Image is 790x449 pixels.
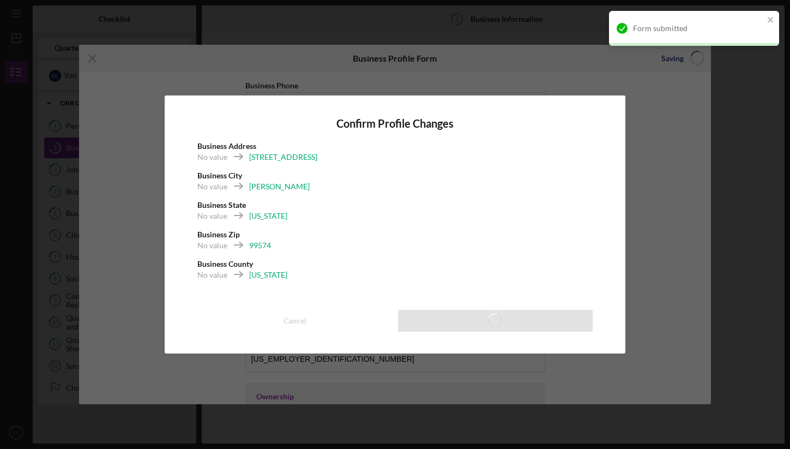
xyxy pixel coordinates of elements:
[197,181,227,192] div: No value
[197,152,227,163] div: No value
[249,181,310,192] div: [PERSON_NAME]
[249,240,271,251] div: 99574
[197,171,242,180] b: Business City
[197,230,240,239] b: Business Zip
[197,270,227,280] div: No value
[633,24,764,33] div: Form submitted
[398,310,593,332] button: Save
[249,152,317,163] div: [STREET_ADDRESS]
[197,259,253,268] b: Business County
[197,240,227,251] div: No value
[197,141,256,151] b: Business Address
[284,310,306,332] div: Cancel
[197,310,392,332] button: Cancel
[197,211,227,221] div: No value
[197,200,246,209] b: Business State
[249,270,287,280] div: [US_STATE]
[249,211,287,221] div: [US_STATE]
[197,117,593,130] h4: Confirm Profile Changes
[767,15,775,26] button: close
